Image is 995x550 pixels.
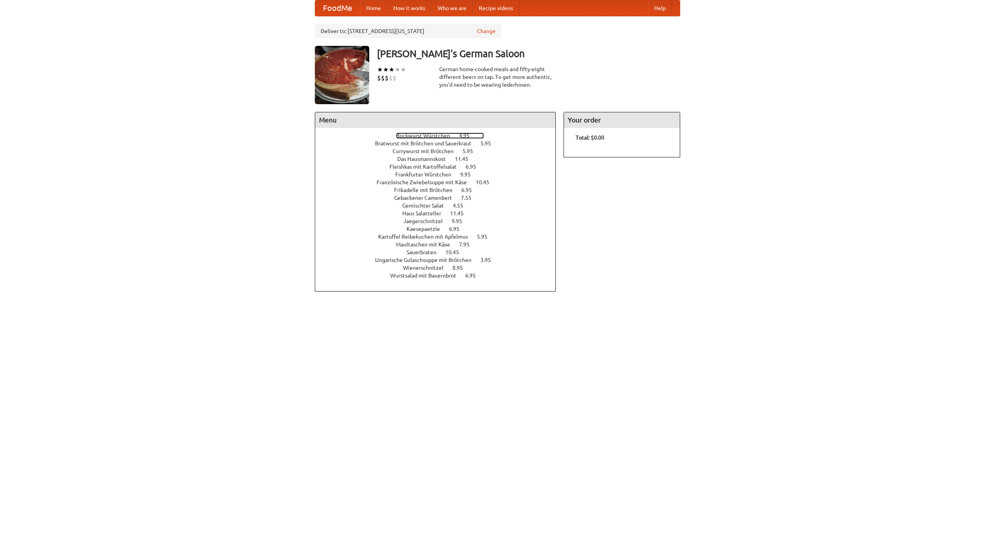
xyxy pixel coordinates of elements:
[402,210,449,217] span: Haus Salatteller
[397,156,454,162] span: Das Hausmannskost
[395,65,400,74] li: ★
[402,203,478,209] a: Gemischter Salat 4.55
[378,234,502,240] a: Kartoffel Reibekuchen mit Apfelmus 5.95
[396,133,458,139] span: Bockwurst Würstchen
[459,133,477,139] span: 4.95
[387,0,431,16] a: How it works
[395,171,485,178] a: Frankfurter Würstchen 9.95
[377,74,381,82] li: $
[315,112,555,128] h4: Menu
[315,46,369,104] img: angular.jpg
[459,241,477,248] span: 7.95
[476,179,497,185] span: 10.45
[394,195,460,201] span: Gebackener Camenbert
[375,140,479,147] span: Bratwurst mit Brötchen und Sauerkraut
[389,164,464,170] span: Fleishkas mit Kartoffelsalat
[445,249,467,255] span: 10.45
[390,272,464,279] span: Wurstsalad mit Bauernbrot
[461,195,479,201] span: 7.55
[377,179,475,185] span: Französische Zwiebelsuppe mit Käse
[477,27,496,35] a: Change
[315,24,501,38] div: Deliver to: [STREET_ADDRESS][US_STATE]
[389,65,395,74] li: ★
[449,226,467,232] span: 6.95
[453,203,471,209] span: 4.55
[402,203,452,209] span: Gemischter Salat
[315,0,360,16] a: FoodMe
[407,249,473,255] a: Sauerbraten 10.45
[403,265,451,271] span: Wienerschnitzel
[385,74,389,82] li: $
[394,195,486,201] a: Gebackener Camenbert 7.55
[396,241,484,248] a: Maultaschen mit Käse 7.95
[461,187,480,193] span: 6.95
[377,65,383,74] li: ★
[403,265,477,271] a: Wienerschnitzel 8.95
[377,46,680,61] h3: [PERSON_NAME]'s German Saloon
[389,164,491,170] a: Fleishkas mit Kartoffelsalat 6.95
[381,74,385,82] li: $
[395,171,459,178] span: Frankfurter Würstchen
[452,265,471,271] span: 8.95
[455,156,476,162] span: 11.45
[452,218,470,224] span: 9.95
[393,74,396,82] li: $
[394,187,460,193] span: Frikadelle mit Brötchen
[480,140,499,147] span: 5.95
[477,234,495,240] span: 5.95
[378,234,476,240] span: Kartoffel Reibekuchen mit Apfelmus
[375,140,505,147] a: Bratwurst mit Brötchen und Sauerkraut 5.95
[403,218,477,224] a: Jaegerschnitzel 9.95
[463,148,481,154] span: 5.95
[394,187,486,193] a: Frikadelle mit Brötchen 6.95
[393,148,487,154] a: Currywurst mit Brötchen 5.95
[466,164,484,170] span: 6.95
[360,0,387,16] a: Home
[473,0,519,16] a: Recipe videos
[397,156,483,162] a: Das Hausmannskost 11.45
[450,210,471,217] span: 11.45
[400,65,406,74] li: ★
[396,133,484,139] a: Bockwurst Würstchen 4.95
[403,218,450,224] span: Jaegerschnitzel
[389,74,393,82] li: $
[393,148,461,154] span: Currywurst mit Brötchen
[480,257,499,263] span: 3.95
[375,257,505,263] a: Ungarische Gulaschsuppe mit Brötchen 3.95
[460,171,478,178] span: 9.95
[396,241,458,248] span: Maultaschen mit Käse
[407,226,448,232] span: Kaesepaetzle
[407,226,474,232] a: Kaesepaetzle 6.95
[390,272,490,279] a: Wurstsalad mit Bauernbrot 6.95
[439,65,556,89] div: German home-cooked meals and fifty-eight different beers on tap. To get more authentic, you'd nee...
[402,210,478,217] a: Haus Salatteller 11.45
[383,65,389,74] li: ★
[431,0,473,16] a: Who we are
[465,272,484,279] span: 6.95
[375,257,479,263] span: Ungarische Gulaschsuppe mit Brötchen
[377,179,504,185] a: Französische Zwiebelsuppe mit Käse 10.45
[648,0,672,16] a: Help
[576,134,604,141] b: Total: $0.00
[564,112,680,128] h4: Your order
[407,249,444,255] span: Sauerbraten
